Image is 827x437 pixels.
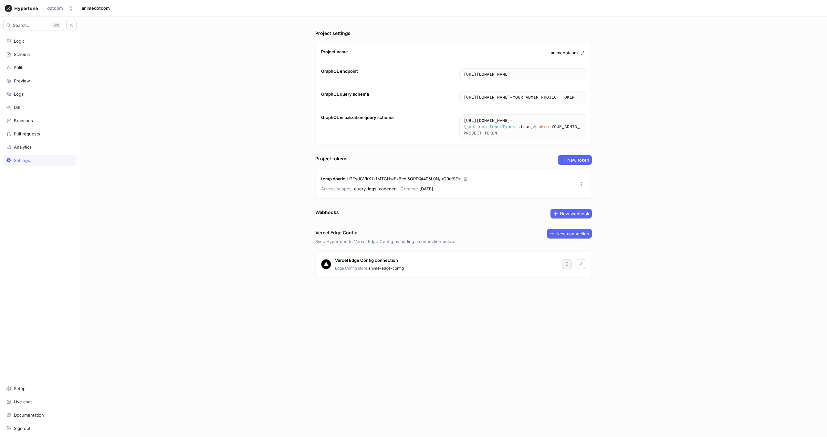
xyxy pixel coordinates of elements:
span: Access scopes: [321,186,353,191]
div: Documentation [14,412,44,418]
p: Vercel Edge Config connection [335,257,398,264]
div: GraphQL query schema [321,91,369,98]
div: Splits [14,65,25,70]
div: Diff [14,105,21,110]
strong: temp dpark : [321,176,345,181]
div: Live chat [14,399,32,404]
div: Setup [14,386,26,391]
span: animedotcom [551,50,578,56]
div: Webhooks [315,209,339,216]
div: dotcom [47,5,63,11]
div: GraphQL endpoint [321,68,358,75]
div: Logic [14,38,25,44]
textarea: [URL][DOMAIN_NAME] [460,69,586,80]
p: [DATE] [401,185,433,193]
span: Search... [13,23,31,27]
p: query, logs, codegen [321,185,397,193]
div: Branches [14,118,33,123]
span: New token [567,158,589,162]
div: Settings [14,158,30,163]
span: animedotcom [82,6,110,10]
button: New token [558,155,592,165]
p: anime-edge-config [335,265,404,271]
h3: Vercel Edge Config [315,229,358,236]
div: Schema [14,52,30,57]
button: dotcom [45,3,76,14]
div: Project tokens [315,155,348,162]
button: Search...K [3,20,64,30]
span: New webhook [560,212,589,216]
button: New connection [547,229,592,239]
div: Preview [14,78,30,83]
textarea: [URL][DOMAIN_NAME] [460,91,586,103]
span: U2FsdGVkX1+fMTGHwFzBcdI5OPDQt495L0N/uO9cfSE= [347,176,461,181]
div: Project settings [315,30,351,37]
img: Vercel logo [321,259,331,269]
div: K [51,22,61,28]
div: Project name [321,49,348,55]
span: Edge Config store: [335,266,368,271]
div: Logs [14,91,24,97]
span: Created: [401,186,418,191]
a: Documentation [3,410,77,421]
span: New connection [556,232,589,236]
p: Sync Hypertune to Vercel Edge Config by adding a connection below. [315,239,592,245]
div: GraphQL initialization query schema [321,114,393,121]
div: Sign out [14,426,30,431]
button: New webhook [550,209,592,218]
div: Analytics [14,144,32,150]
textarea: https://[DOMAIN_NAME]/schema?body={"optionalInputTypes":true}&token=YOUR_ADMIN_PROJECT_TOKEN [460,115,586,139]
div: Pull requests [14,131,40,136]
